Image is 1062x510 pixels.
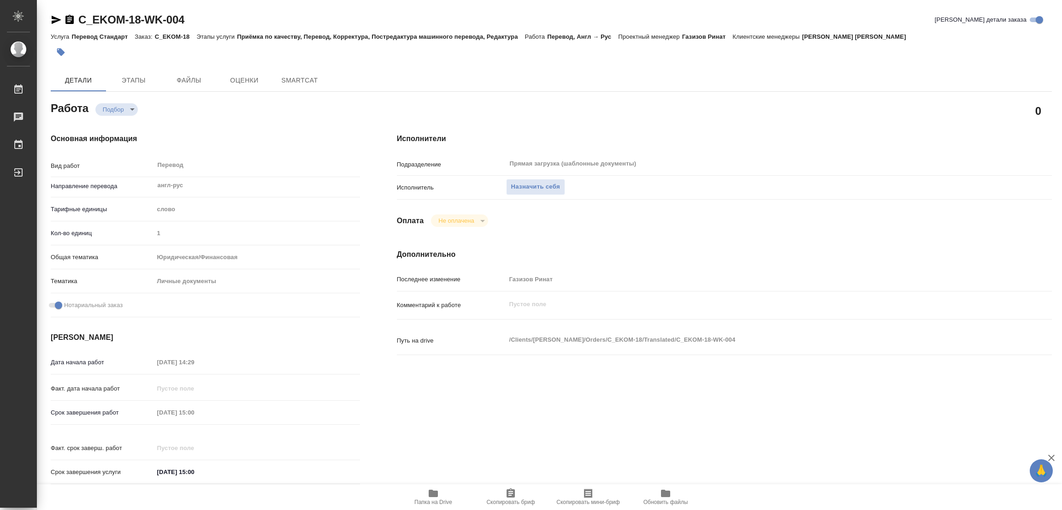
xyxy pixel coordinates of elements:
span: [PERSON_NAME] детали заказа [935,15,1027,24]
div: Подбор [95,103,138,116]
p: Общая тематика [51,253,154,262]
span: Назначить себя [511,182,560,192]
input: Пустое поле [154,226,360,240]
p: Дата начала работ [51,358,154,367]
button: Скопировать бриф [472,484,549,510]
button: 🙏 [1030,459,1053,482]
p: Услуга [51,33,71,40]
p: Перевод Стандарт [71,33,135,40]
input: Пустое поле [154,406,235,419]
h4: Исполнители [397,133,1052,144]
p: [PERSON_NAME] [PERSON_NAME] [802,33,913,40]
input: Пустое поле [154,382,235,395]
p: Проектный менеджер [618,33,682,40]
p: Перевод, Англ → Рус [547,33,618,40]
span: Файлы [167,75,211,86]
span: Этапы [112,75,156,86]
span: Обновить файлы [643,499,688,505]
button: Подбор [100,106,127,113]
input: Пустое поле [154,356,235,369]
span: Оценки [222,75,266,86]
p: Срок завершения работ [51,408,154,417]
input: ✎ Введи что-нибудь [154,465,235,479]
button: Скопировать ссылку [64,14,75,25]
h2: Работа [51,99,88,116]
div: слово [154,202,360,217]
span: Скопировать мини-бриф [556,499,619,505]
p: Тематика [51,277,154,286]
h4: Дополнительно [397,249,1052,260]
p: Тарифные единицы [51,205,154,214]
h4: Основная информация [51,133,360,144]
button: Папка на Drive [395,484,472,510]
h4: Оплата [397,215,424,226]
input: Пустое поле [154,441,235,455]
p: Путь на drive [397,336,506,345]
span: Нотариальный заказ [64,301,123,310]
p: Работа [525,33,548,40]
button: Скопировать ссылку для ЯМессенджера [51,14,62,25]
p: Последнее изменение [397,275,506,284]
p: Срок завершения услуги [51,468,154,477]
p: Факт. срок заверш. работ [51,444,154,453]
h4: [PERSON_NAME] [51,332,360,343]
span: Скопировать бриф [486,499,535,505]
div: Подбор [431,214,488,227]
p: Заказ: [135,33,154,40]
button: Обновить файлы [627,484,704,510]
input: Пустое поле [506,273,997,286]
p: Клиентские менеджеры [732,33,802,40]
span: SmartCat [277,75,322,86]
span: Детали [56,75,100,86]
textarea: /Clients/[PERSON_NAME]/Orders/C_EKOM-18/Translated/C_EKOM-18-WK-004 [506,332,997,348]
button: Не оплачена [436,217,477,225]
button: Назначить себя [506,179,565,195]
button: Скопировать мини-бриф [549,484,627,510]
div: Личные документы [154,273,360,289]
p: Этапы услуги [196,33,237,40]
p: Приёмка по качеству, Перевод, Корректура, Постредактура машинного перевода, Редактура [237,33,525,40]
p: Газизов Ринат [682,33,733,40]
h2: 0 [1035,103,1041,119]
p: Исполнитель [397,183,506,192]
span: Папка на Drive [414,499,452,505]
div: Юридическая/Финансовая [154,249,360,265]
button: Добавить тэг [51,42,71,62]
p: Вид работ [51,161,154,171]
a: C_EKOM-18-WK-004 [78,13,184,26]
span: 🙏 [1033,461,1049,480]
p: C_EKOM-18 [155,33,197,40]
p: Направление перевода [51,182,154,191]
p: Кол-во единиц [51,229,154,238]
p: Комментарий к работе [397,301,506,310]
p: Факт. дата начала работ [51,384,154,393]
p: Подразделение [397,160,506,169]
